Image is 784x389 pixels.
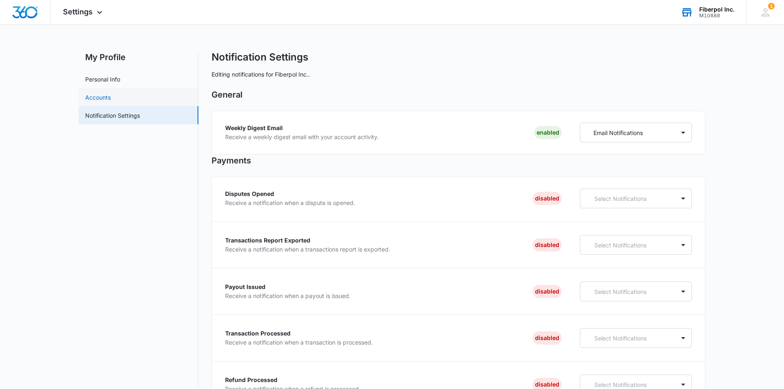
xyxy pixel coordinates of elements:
[768,3,775,9] div: notifications count
[533,192,562,205] div: Disabled
[212,51,308,63] h1: Notification Settings
[594,241,665,249] p: Select Notifications
[594,287,665,296] p: Select Notifications
[212,154,705,167] h2: Payments
[768,3,775,9] span: 1
[594,334,665,342] p: Select Notifications
[225,238,390,243] p: Transactions Report Exported
[533,238,562,252] div: Disabled
[225,340,373,345] p: Receive a notification when a transaction is processed.
[225,293,351,299] p: Receive a notification when a payout is issued.
[225,247,390,252] p: Receive a notification when a transactions report is exported.
[699,13,735,19] div: account id
[212,70,705,79] p: Editing notifications for Fiberpol Inc..
[594,380,665,389] p: Select Notifications
[225,125,379,131] p: Weekly Digest Email
[225,134,379,140] p: Receive a weekly digest email with your account activity.
[79,51,198,63] h2: My Profile
[63,7,93,16] span: Settings
[225,284,351,290] p: Payout Issued
[85,93,111,102] a: Accounts
[225,191,355,197] p: Disputes Opened
[225,200,355,206] p: Receive a notification when a dispute is opened.
[593,128,643,137] p: Email Notifications
[534,126,562,139] div: Enabled
[85,111,140,120] a: Notification Settings
[533,285,562,298] div: Disabled
[225,377,361,383] p: Refund Processed
[594,194,665,203] p: Select Notifications
[225,331,373,336] p: Transaction Processed
[699,6,735,13] div: account name
[85,75,120,84] a: Personal Info
[533,331,562,345] div: Disabled
[212,89,705,101] h2: General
